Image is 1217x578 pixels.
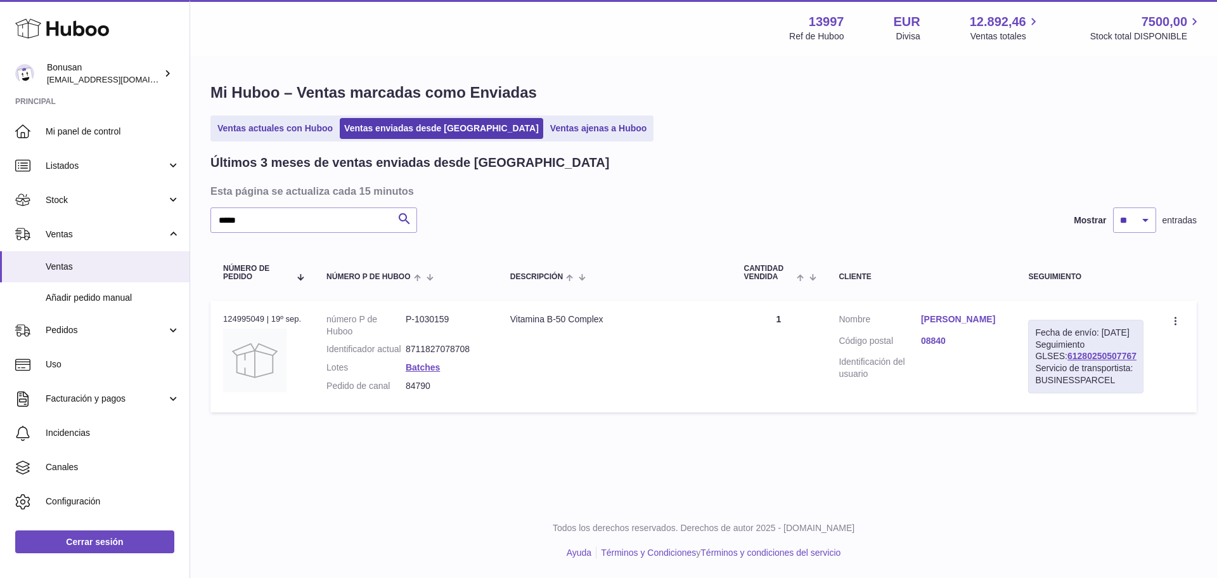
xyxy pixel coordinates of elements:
a: 7500,00 Stock total DISPONIBLE [1090,13,1202,43]
span: Configuración [46,496,180,508]
span: Facturación y pagos [46,393,167,405]
span: Pedidos [46,324,167,336]
span: Ventas totales [970,30,1041,43]
span: Stock [46,194,167,206]
dd: 84790 [406,380,485,392]
span: entradas [1162,214,1197,227]
a: Ayuda [567,548,591,558]
a: Ventas ajenas a Huboo [546,118,652,139]
div: Bonusan [47,62,161,86]
span: Ventas [46,228,167,240]
span: 7500,00 [1142,13,1187,30]
span: Uso [46,358,180,371]
dd: P-1030159 [406,313,485,338]
a: 61280250507767 [1067,351,1137,361]
span: Cantidad vendida [744,265,794,281]
div: Fecha de envío: [DATE] [1035,327,1137,339]
span: número P de Huboo [326,273,410,281]
div: Servicio de transportista: BUSINESSPARCEL [1035,362,1137,386]
dt: Código postal [839,335,921,350]
div: 124995049 | 19º sep. [223,313,301,325]
strong: EUR [893,13,920,30]
label: Mostrar [1074,214,1106,227]
a: Ventas actuales con Huboo [213,118,337,139]
h2: Últimos 3 meses de ventas enviadas desde [GEOGRAPHIC_DATA] [210,154,609,171]
a: Términos y condiciones del servicio [700,548,840,558]
h1: Mi Huboo – Ventas marcadas como Enviadas [210,82,1197,103]
a: 08840 [921,335,1003,347]
dt: Nombre [839,313,921,329]
span: Número de pedido [223,265,290,281]
span: 12.892,46 [970,13,1026,30]
span: Incidencias [46,427,180,439]
dt: Pedido de canal [326,380,406,392]
dt: Lotes [326,362,406,374]
a: Términos y Condiciones [601,548,696,558]
a: [PERSON_NAME] [921,313,1003,325]
div: Ref de Huboo [789,30,844,43]
div: Divisa [896,30,920,43]
img: info@bonusan.es [15,64,34,83]
dt: Identificador actual [326,343,406,355]
div: Seguimiento [1028,273,1143,281]
h3: Esta página se actualiza cada 15 minutos [210,184,1194,198]
span: Listados [46,160,167,172]
span: Ventas [46,261,180,273]
a: Ventas enviadas desde [GEOGRAPHIC_DATA] [340,118,543,139]
div: Vitamina B-50 Complex [510,313,719,325]
div: Cliente [839,273,1003,281]
span: Añadir pedido manual [46,292,180,304]
span: [EMAIL_ADDRESS][DOMAIN_NAME] [47,74,186,84]
p: Todos los derechos reservados. Derechos de autor 2025 - [DOMAIN_NAME] [200,522,1207,534]
span: Descripción [510,273,563,281]
dt: número P de Huboo [326,313,406,338]
dt: Identificación del usuario [839,356,921,380]
img: no-photo.jpg [223,329,287,392]
a: 12.892,46 Ventas totales [970,13,1041,43]
dd: 8711827078708 [406,343,485,355]
span: Mi panel de control [46,126,180,138]
a: Cerrar sesión [15,530,174,553]
a: Batches [406,362,440,372]
div: Seguimiento GLSES: [1028,320,1143,393]
span: Canales [46,461,180,473]
li: y [596,547,840,559]
strong: 13997 [809,13,844,30]
span: Stock total DISPONIBLE [1090,30,1202,43]
td: 1 [731,301,826,412]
